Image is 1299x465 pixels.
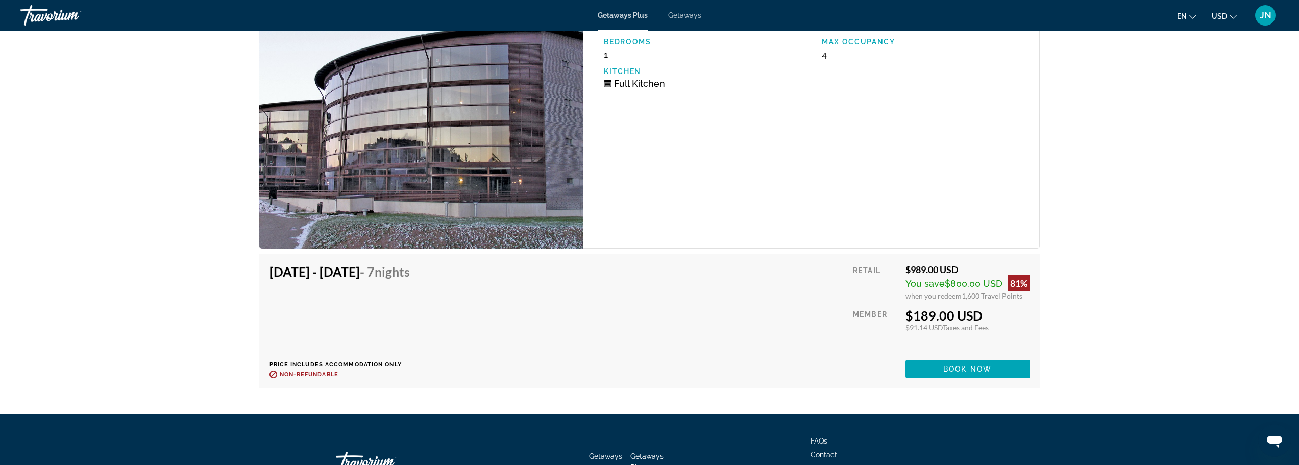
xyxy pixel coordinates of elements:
button: User Menu [1252,5,1279,26]
span: USD [1212,12,1227,20]
button: Book now [905,360,1030,378]
iframe: Button to launch messaging window [1258,424,1291,457]
p: Kitchen [604,67,812,76]
div: $989.00 USD [905,264,1030,275]
a: Getaways [589,452,622,460]
p: Price includes accommodation only [269,361,418,368]
a: Travorium [20,2,122,29]
span: Book now [943,365,992,373]
h4: [DATE] - [DATE] [269,264,410,279]
a: Getaways Plus [598,11,648,19]
button: Change currency [1212,9,1237,23]
img: A093E01X.jpg [259,2,584,249]
span: You save [905,278,945,289]
span: - 7 [360,264,410,279]
span: 1 [604,49,608,60]
a: Contact [811,451,837,459]
span: 4 [822,49,827,60]
button: Change language [1177,9,1196,23]
span: Non-refundable [280,371,338,378]
a: Getaways [668,11,701,19]
span: Taxes and Fees [943,323,989,332]
span: Nights [375,264,410,279]
span: when you redeem [905,291,962,300]
span: JN [1260,10,1271,20]
div: $189.00 USD [905,308,1030,323]
div: $91.14 USD [905,323,1030,332]
div: Member [853,308,897,352]
p: Bedrooms [604,38,812,46]
span: $800.00 USD [945,278,1002,289]
div: 81% [1008,275,1030,291]
span: 1,600 Travel Points [962,291,1022,300]
div: Retail [853,264,897,300]
a: FAQs [811,437,827,445]
span: en [1177,12,1187,20]
p: Max Occupancy [822,38,1030,46]
span: Full Kitchen [614,78,665,89]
